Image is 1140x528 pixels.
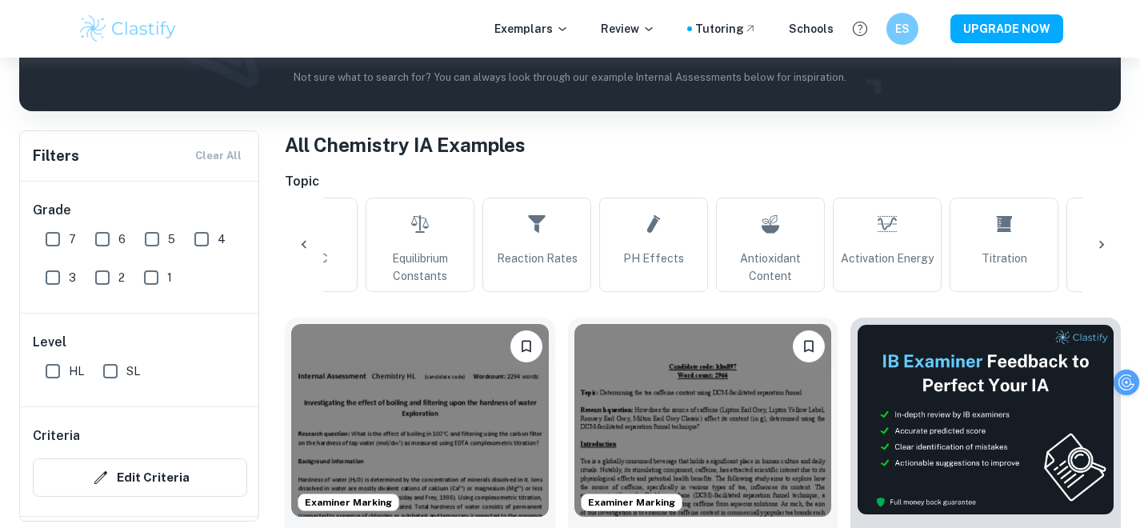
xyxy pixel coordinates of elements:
h6: ES [893,20,911,38]
span: Activation Energy [841,250,934,267]
h6: Criteria [33,426,80,446]
span: Equilibrium Constants [373,250,467,285]
button: Bookmark [510,330,542,362]
img: Clastify logo [78,13,179,45]
p: Not sure what to search for? You can always look through our example Internal Assessments below f... [32,70,1108,86]
span: 6 [118,230,126,248]
span: Titration [982,250,1027,267]
span: 2 [118,269,125,286]
h6: Topic [285,172,1121,191]
span: 7 [69,230,76,248]
h6: Filters [33,145,79,167]
span: 3 [69,269,76,286]
span: 1 [167,269,172,286]
img: Chemistry IA example thumbnail: How does the source of caffeine (Lipton [574,324,832,517]
img: Thumbnail [857,324,1114,515]
span: HL [69,362,84,380]
a: Tutoring [695,20,757,38]
h1: All Chemistry IA Examples [285,130,1121,159]
h6: Grade [33,201,247,220]
span: 5 [168,230,175,248]
span: Examiner Marking [582,495,682,510]
button: Bookmark [793,330,825,362]
span: Antioxidant Content [723,250,818,285]
img: Chemistry IA example thumbnail: What is the effect of boiling in 100°C a [291,324,549,517]
p: Exemplars [494,20,569,38]
button: UPGRADE NOW [950,14,1063,43]
button: ES [886,13,918,45]
span: Reaction Rates [497,250,578,267]
span: SL [126,362,140,380]
span: 4 [218,230,226,248]
a: Schools [789,20,834,38]
span: Examiner Marking [298,495,398,510]
button: Edit Criteria [33,458,247,497]
h6: Level [33,333,247,352]
button: Help and Feedback [846,15,874,42]
p: Review [601,20,655,38]
span: pH Effects [623,250,684,267]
